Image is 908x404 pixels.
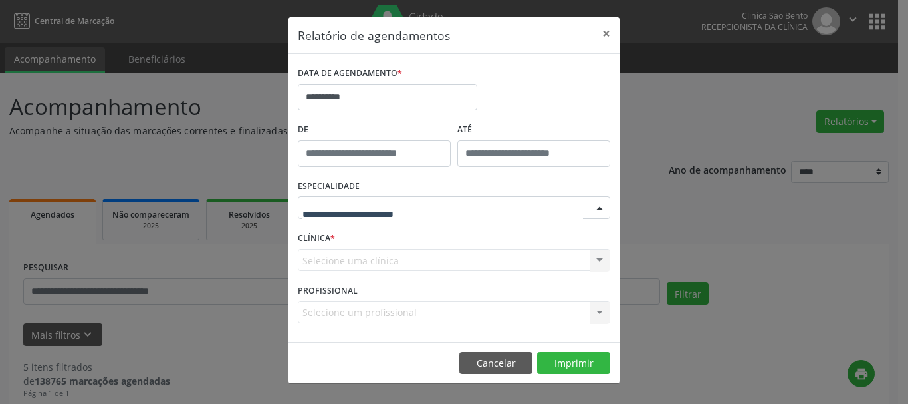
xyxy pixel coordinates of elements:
[593,17,620,50] button: Close
[298,27,450,44] h5: Relatório de agendamentos
[537,352,610,375] button: Imprimir
[298,280,358,301] label: PROFISSIONAL
[459,352,532,375] button: Cancelar
[298,228,335,249] label: CLÍNICA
